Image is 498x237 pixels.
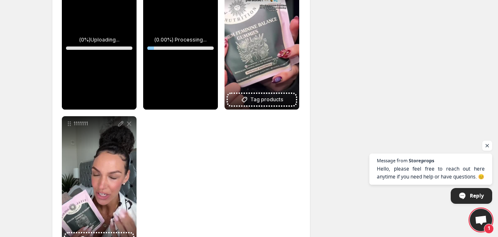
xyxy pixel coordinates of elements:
div: Open chat [470,209,492,231]
span: Message from [377,158,408,163]
span: Hello, please feel free to reach out here anytime if you need help or have questions. 😊 [377,165,485,181]
p: 1111111 [73,120,117,127]
button: Tag products [228,94,296,105]
span: 1 [484,224,494,234]
span: Reply [470,188,484,203]
span: Storeprops [409,158,434,163]
span: Tag products [250,95,283,104]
